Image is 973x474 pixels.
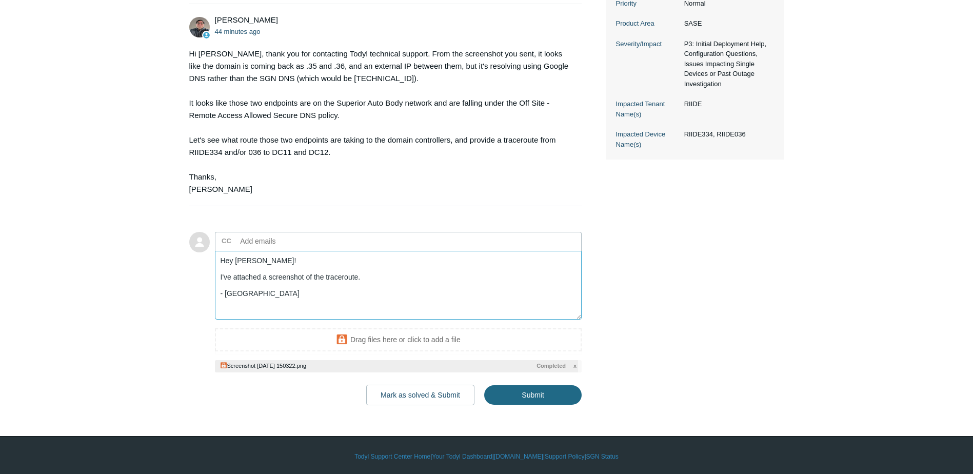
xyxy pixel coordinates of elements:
[484,385,582,405] input: Submit
[545,452,584,461] a: Support Policy
[432,452,492,461] a: Your Todyl Dashboard
[573,362,577,370] span: x
[616,129,679,149] dt: Impacted Device Name(s)
[616,99,679,119] dt: Impacted Tenant Name(s)
[215,28,261,35] time: 10/01/2025, 14:10
[215,251,582,320] textarea: Add your reply
[679,99,774,109] dd: RIIDE
[679,129,774,140] dd: RIIDE334, RIIDE036
[586,452,619,461] a: SGN Status
[222,233,231,249] label: CC
[679,18,774,29] dd: SASE
[189,452,784,461] div: | | | |
[366,385,474,405] button: Mark as solved & Submit
[616,39,679,49] dt: Severity/Impact
[354,452,430,461] a: Todyl Support Center Home
[189,48,572,195] div: Hi [PERSON_NAME], thank you for contacting Todyl technical support. From the screenshot you sent,...
[236,233,347,249] input: Add emails
[494,452,543,461] a: [DOMAIN_NAME]
[537,362,566,370] span: Completed
[616,18,679,29] dt: Product Area
[215,15,278,24] span: Matt Robinson
[679,39,774,89] dd: P3: Initial Deployment Help, Configuration Questions, Issues Impacting Single Devices or Past Out...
